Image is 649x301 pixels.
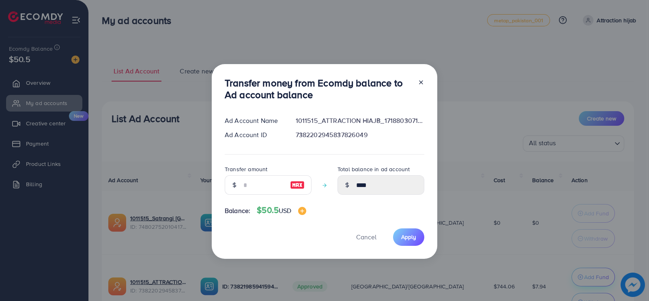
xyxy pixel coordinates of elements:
[401,233,416,241] span: Apply
[279,206,291,215] span: USD
[225,165,267,173] label: Transfer amount
[218,116,289,125] div: Ad Account Name
[393,228,424,246] button: Apply
[337,165,410,173] label: Total balance in ad account
[289,116,431,125] div: 1011515_ATTRACTION HIAJB_1718803071136
[289,130,431,140] div: 7382202945837826049
[290,180,305,190] img: image
[298,207,306,215] img: image
[225,77,411,101] h3: Transfer money from Ecomdy balance to Ad account balance
[225,206,250,215] span: Balance:
[346,228,387,246] button: Cancel
[218,130,289,140] div: Ad Account ID
[356,232,376,241] span: Cancel
[257,205,306,215] h4: $50.5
